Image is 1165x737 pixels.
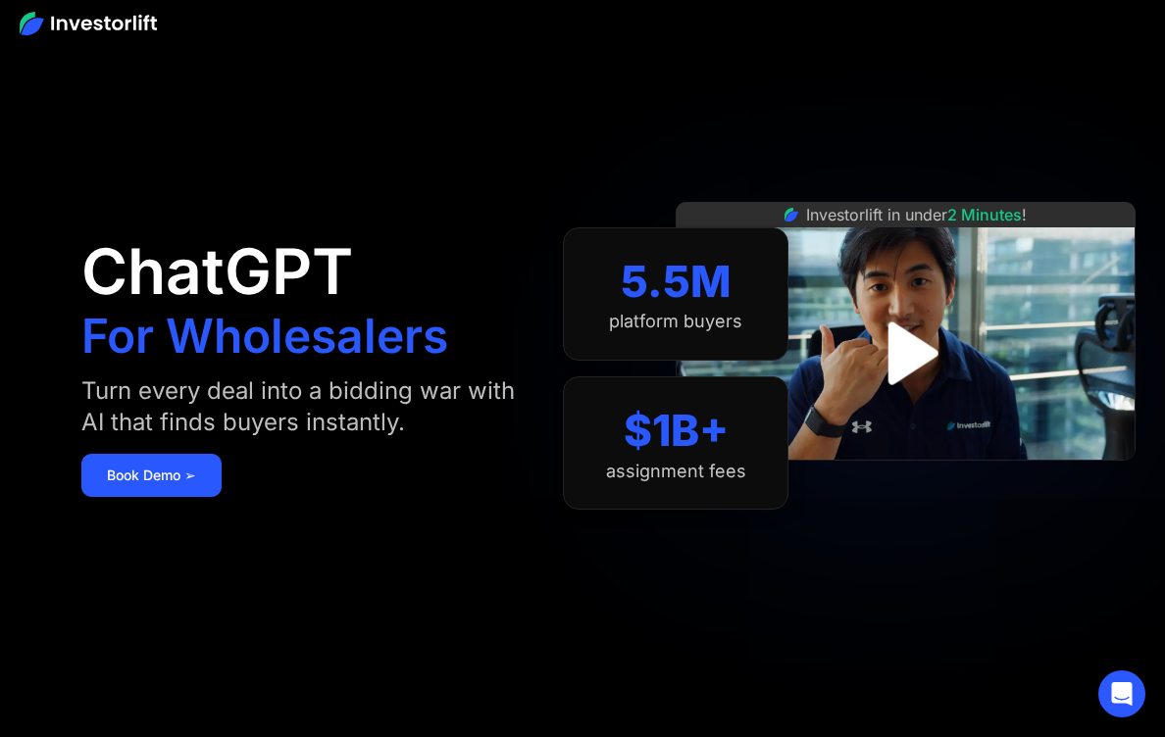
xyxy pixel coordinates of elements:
[81,375,524,438] div: Turn every deal into a bidding war with AI that finds buyers instantly.
[81,454,222,497] a: Book Demo ➢
[1098,670,1145,717] div: Open Intercom Messenger
[621,256,732,308] div: 5.5M
[81,313,448,360] h1: For Wholesalers
[606,461,746,482] div: assignment fees
[947,205,1022,224] span: 2 Minutes
[624,405,729,457] div: $1B+
[759,470,1053,494] iframe: Customer reviews powered by Trustpilot
[609,311,742,332] div: platform buyers
[862,310,949,397] a: open lightbox
[806,203,1027,226] div: Investorlift in under !
[81,240,353,303] h1: ChatGPT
